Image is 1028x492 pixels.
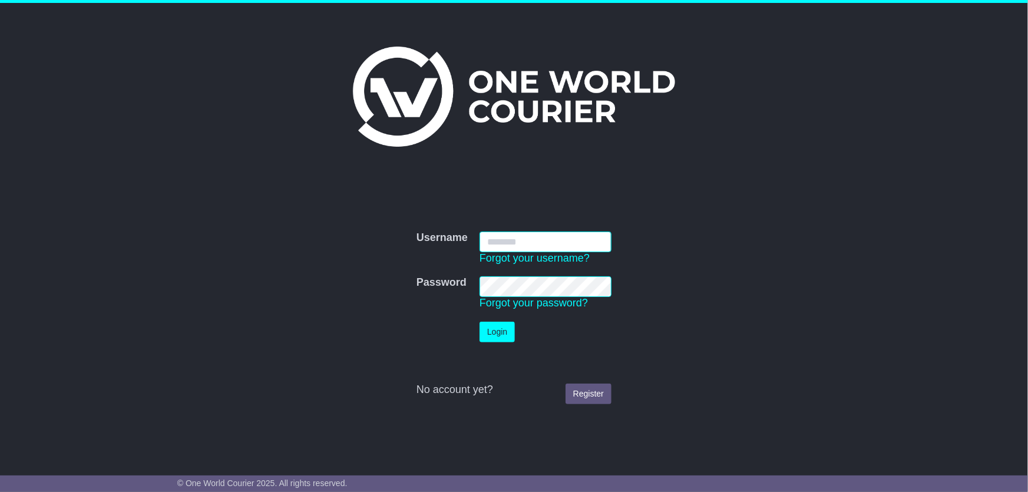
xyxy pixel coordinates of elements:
a: Forgot your password? [480,297,588,309]
a: Forgot your username? [480,252,590,264]
button: Login [480,322,515,342]
img: One World [353,47,675,147]
label: Password [417,276,467,289]
div: No account yet? [417,384,611,397]
span: © One World Courier 2025. All rights reserved. [177,478,348,488]
a: Register [566,384,611,404]
label: Username [417,232,468,245]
